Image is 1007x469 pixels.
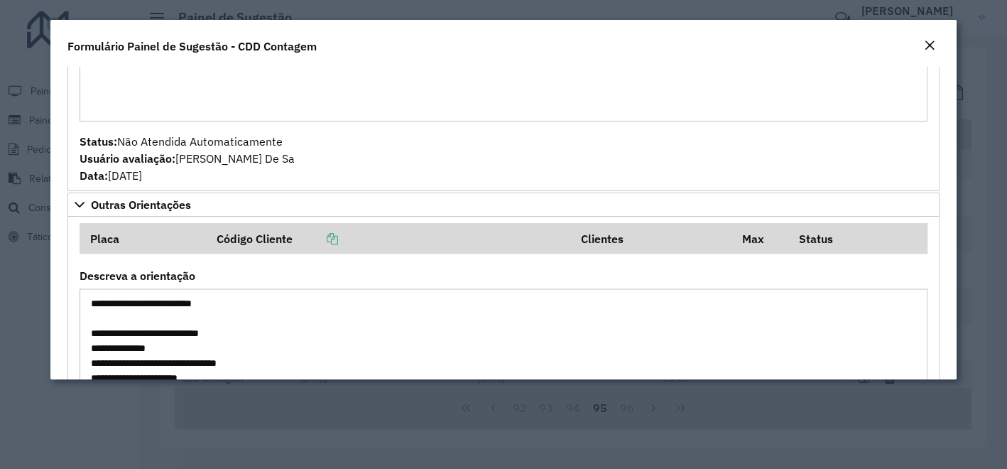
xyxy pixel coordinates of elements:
[91,199,191,210] span: Outras Orientações
[207,223,572,253] th: Código Cliente
[80,134,117,149] strong: Status:
[80,134,295,183] span: Não Atendida Automaticamente [PERSON_NAME] De Sa [DATE]
[80,223,206,253] th: Placa
[67,193,940,217] a: Outras Orientações
[732,223,789,253] th: Max
[80,267,195,284] label: Descreva a orientação
[572,223,732,253] th: Clientes
[789,223,927,253] th: Status
[293,232,338,246] a: Copiar
[67,38,317,55] h4: Formulário Painel de Sugestão - CDD Contagem
[920,37,940,55] button: Close
[80,151,175,166] strong: Usuário avaliação:
[924,40,935,51] em: Fechar
[80,168,108,183] strong: Data:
